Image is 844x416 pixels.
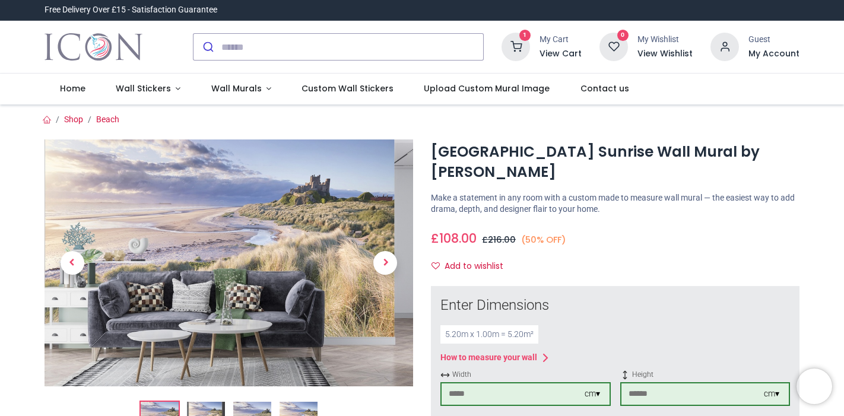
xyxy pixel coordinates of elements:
div: My Wishlist [637,34,693,46]
div: Free Delivery Over £15 - Satisfaction Guarantee [45,4,217,16]
div: cm ▾ [585,388,600,400]
a: My Account [748,48,799,60]
a: Beach [96,115,119,124]
sup: 0 [617,30,629,41]
div: 5.20 m x 1.00 m = 5.20 m² [440,325,538,344]
a: 1 [502,42,530,51]
span: £ [431,230,477,247]
span: Wall Stickers [116,82,171,94]
div: Guest [748,34,799,46]
span: £ [482,234,516,246]
a: Next [358,177,413,350]
small: (50% OFF) [521,234,566,246]
sup: 1 [519,30,531,41]
div: My Cart [540,34,582,46]
span: Width [440,370,611,380]
i: Add to wishlist [431,262,440,270]
span: Custom Wall Stickers [302,82,394,94]
h1: [GEOGRAPHIC_DATA] Sunrise Wall Mural by [PERSON_NAME] [431,142,799,183]
button: Submit [193,34,221,60]
img: Bamburgh Castle Sunrise Wall Mural by Francis Taylor [45,139,413,386]
button: Add to wishlistAdd to wishlist [431,256,513,277]
a: Shop [64,115,83,124]
iframe: Brevo live chat [797,369,832,404]
a: Wall Murals [196,74,287,104]
span: Wall Murals [211,82,262,94]
p: Make a statement in any room with a custom made to measure wall mural — the easiest way to add dr... [431,192,799,215]
span: Previous [61,251,84,275]
img: Icon Wall Stickers [45,30,142,63]
span: Height [620,370,791,380]
div: How to measure your wall [440,352,537,364]
a: Wall Stickers [100,74,196,104]
iframe: Customer reviews powered by Trustpilot [550,4,799,16]
span: Home [60,82,85,94]
a: Logo of Icon Wall Stickers [45,30,142,63]
div: cm ▾ [764,388,779,400]
span: 216.00 [488,234,516,246]
a: View Cart [540,48,582,60]
a: Previous [45,177,100,350]
span: Contact us [580,82,629,94]
div: Enter Dimensions [440,296,790,316]
span: Next [373,251,397,275]
a: 0 [599,42,628,51]
span: Upload Custom Mural Image [424,82,550,94]
a: View Wishlist [637,48,693,60]
span: 108.00 [439,230,477,247]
